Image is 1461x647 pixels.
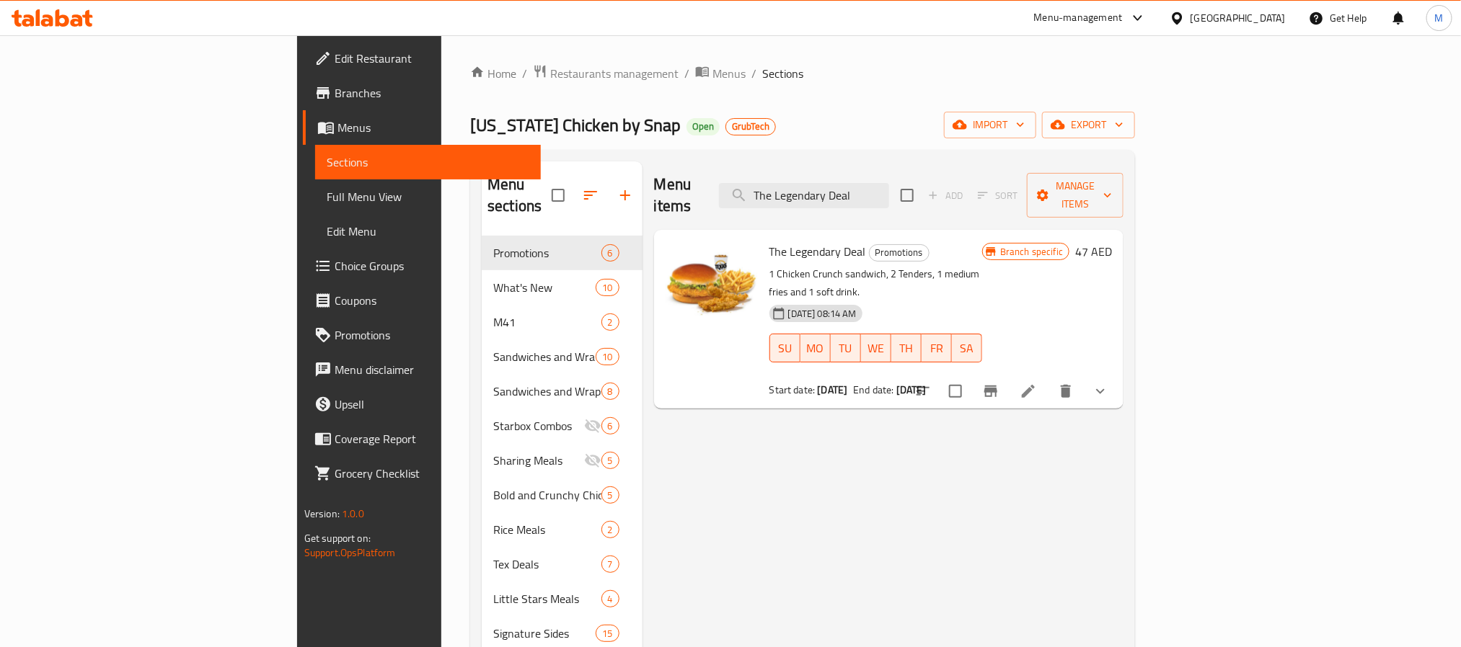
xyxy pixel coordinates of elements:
[493,348,596,365] span: Sandwiches and Wraps
[968,184,1027,207] span: Select section first
[601,313,619,331] div: items
[940,376,971,406] span: Select to update
[304,529,371,548] span: Get support on:
[601,244,619,262] div: items
[602,246,619,260] span: 6
[719,183,889,208] input: search
[602,488,619,502] span: 5
[666,241,758,334] img: The Legendary Deal
[1191,10,1286,26] div: [GEOGRAPHIC_DATA]
[303,249,541,283] a: Choice Groups
[769,334,800,362] button: SU
[596,281,618,295] span: 10
[493,383,601,400] div: Sandwiches and Wraps Meals
[1020,383,1037,400] a: Edit menu item
[584,452,601,469] svg: Inactive section
[482,512,643,547] div: Rice Meals2
[1054,116,1124,134] span: export
[602,419,619,433] span: 6
[601,521,619,538] div: items
[952,334,982,362] button: SA
[602,385,619,398] span: 8
[482,270,643,305] div: What's New10
[482,443,643,478] div: Sharing Meals5
[601,590,619,607] div: items
[994,245,1069,259] span: Branch specific
[303,456,541,491] a: Grocery Checklist
[303,387,541,421] a: Upsell
[687,120,720,133] span: Open
[726,120,775,133] span: GrubTech
[482,339,643,374] div: Sandwiches and Wraps10
[782,307,862,321] span: [DATE] 08:14 AM
[335,465,529,482] span: Grocery Checklist
[493,590,601,607] span: Little Stars Meals
[315,214,541,249] a: Edit Menu
[906,374,940,409] button: sort-choices
[327,223,529,240] span: Edit Menu
[335,84,529,102] span: Branches
[891,334,922,362] button: TH
[684,65,689,82] li: /
[470,109,681,141] span: [US_STATE] Chicken by Snap
[335,396,529,413] span: Upsell
[470,64,1135,83] nav: breadcrumb
[573,178,608,213] span: Sort sections
[335,257,529,275] span: Choice Groups
[1049,374,1083,409] button: delete
[818,380,848,399] b: [DATE]
[601,383,619,400] div: items
[870,244,929,261] span: Promotions
[543,180,573,210] span: Select all sections
[958,338,976,359] span: SA
[867,338,886,359] span: WE
[1034,9,1123,27] div: Menu-management
[303,41,541,76] a: Edit Restaurant
[1075,241,1112,262] h6: 47 AED
[315,179,541,214] a: Full Menu View
[482,236,643,270] div: Promotions6
[533,64,679,83] a: Restaurants management
[493,417,583,434] span: Starbox Combos
[897,338,916,359] span: TH
[861,334,891,362] button: WE
[602,558,619,571] span: 7
[602,523,619,537] span: 2
[751,65,756,82] li: /
[800,334,831,362] button: MO
[776,338,795,359] span: SU
[342,504,364,523] span: 1.0.0
[837,338,855,359] span: TU
[493,555,601,573] div: Tex Deals
[493,486,601,504] span: Bold and Crunchy Chicken Meals
[974,374,1008,409] button: Branch-specific-item
[303,110,541,145] a: Menus
[896,380,927,399] b: [DATE]
[303,421,541,456] a: Coverage Report
[493,313,601,331] span: M41
[1435,10,1444,26] span: M
[601,452,619,469] div: items
[831,334,861,362] button: TU
[712,65,746,82] span: Menus
[482,547,643,581] div: Tex Deals7
[482,305,643,339] div: M412
[335,50,529,67] span: Edit Restaurant
[944,112,1036,138] button: import
[493,625,596,642] span: Signature Sides
[1038,177,1112,213] span: Manage items
[869,244,930,262] div: Promotions
[327,153,529,171] span: Sections
[762,65,803,82] span: Sections
[493,452,583,469] span: Sharing Meals
[1027,173,1124,218] button: Manage items
[493,521,601,538] div: Rice Meals
[327,188,529,205] span: Full Menu View
[602,316,619,329] span: 2
[315,145,541,179] a: Sections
